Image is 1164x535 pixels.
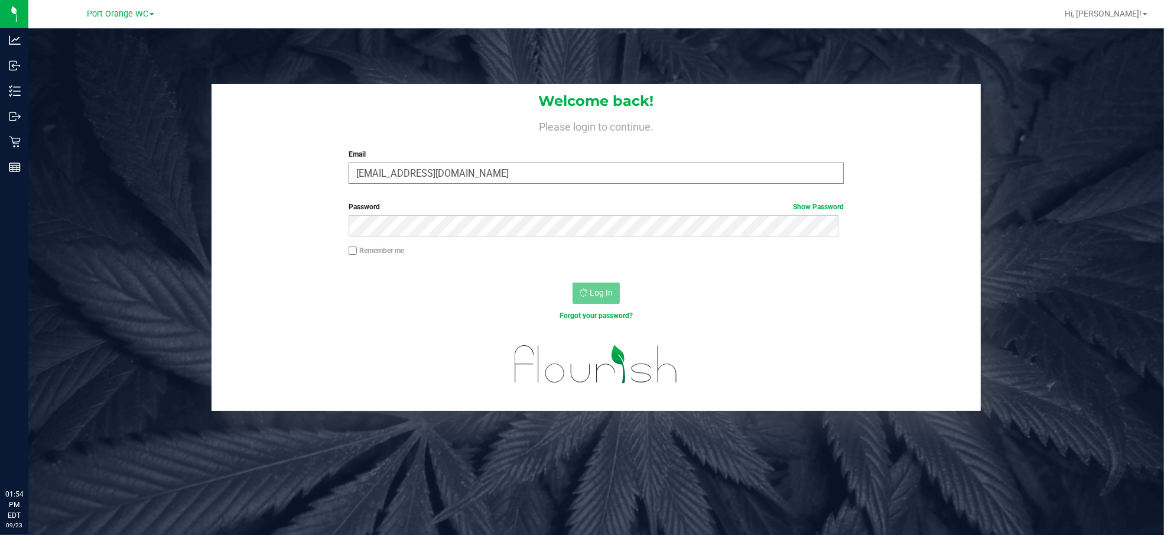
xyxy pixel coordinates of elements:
inline-svg: Inbound [9,60,21,72]
span: Password [349,203,380,211]
p: 01:54 PM EDT [5,489,23,521]
inline-svg: Outbound [9,111,21,122]
p: 09/23 [5,521,23,530]
span: Hi, [PERSON_NAME]! [1065,9,1142,18]
inline-svg: Analytics [9,34,21,46]
inline-svg: Reports [9,161,21,173]
span: Port Orange WC [87,9,148,19]
h1: Welcome back! [212,93,980,109]
label: Email [349,149,844,160]
label: Remember me [349,245,404,256]
h4: Please login to continue. [212,118,980,132]
a: Show Password [793,203,844,211]
inline-svg: Inventory [9,85,21,97]
span: Log In [590,288,613,297]
inline-svg: Retail [9,136,21,148]
button: Log In [573,283,620,304]
input: Remember me [349,247,357,255]
a: Forgot your password? [560,312,633,320]
img: flourish_logo.svg [500,333,692,395]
